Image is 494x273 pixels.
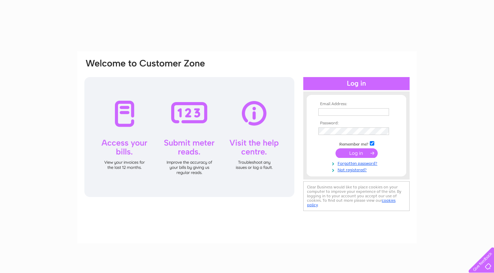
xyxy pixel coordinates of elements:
input: Submit [336,148,378,158]
a: Not registered? [318,166,396,173]
a: Forgotten password? [318,160,396,166]
th: Email Address: [317,102,396,107]
th: Password: [317,121,396,126]
td: Remember me? [317,140,396,147]
a: cookies policy [307,198,396,207]
div: Clear Business would like to place cookies on your computer to improve your experience of the sit... [303,181,410,211]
